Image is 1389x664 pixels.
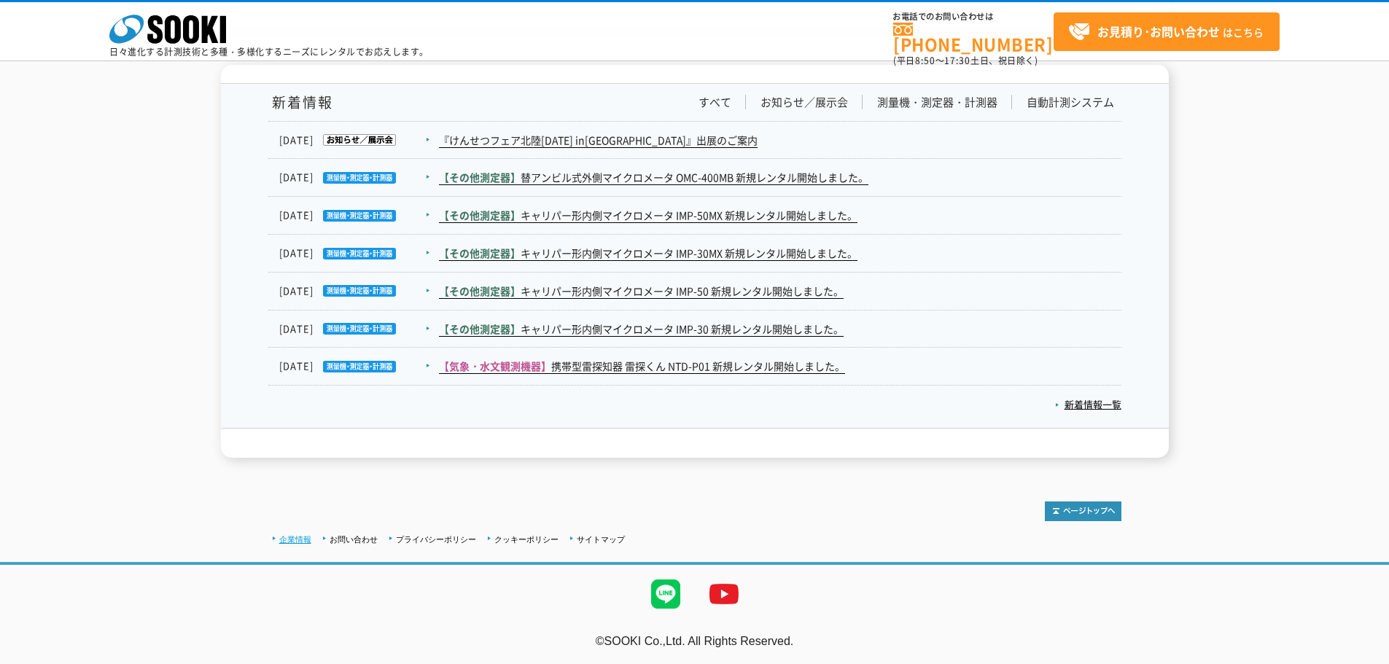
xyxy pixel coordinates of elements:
[439,284,844,299] a: 【その他測定器】キャリパー形内側マイクロメータ IMP-50 新規レンタル開始しました。
[1333,649,1389,662] a: テストMail
[439,359,845,374] a: 【気象・水文観測機器】携帯型雷探知器 雷探くん NTD-P01 新規レンタル開始しました。
[1068,21,1264,43] span: はこちら
[330,535,378,544] a: お問い合わせ
[439,246,857,261] a: 【その他測定器】キャリパー形内側マイクロメータ IMP-30MX 新規レンタル開始しました。
[439,321,844,337] a: 【その他測定器】キャリパー形内側マイクロメータ IMP-30 新規レンタル開始しました。
[314,323,396,335] img: 測量機・測定器・計測器
[1045,501,1121,521] img: トップページへ
[439,133,758,148] a: 『けんせつフェア北陸[DATE] in[GEOGRAPHIC_DATA]』出展のご案内
[877,95,997,110] a: 測量機・測定器・計測器
[439,170,868,185] a: 【その他測定器】替アンビル式外側マイクロメータ OMC-400MB 新規レンタル開始しました。
[396,535,476,544] a: プライバシーポリシー
[893,54,1038,67] span: (平日 ～ 土日、祝日除く)
[439,170,521,184] span: 【その他測定器】
[268,95,333,110] h1: 新着情報
[279,359,437,374] dt: [DATE]
[314,172,396,184] img: 測量機・測定器・計測器
[279,284,437,299] dt: [DATE]
[893,12,1054,21] span: お電話でのお問い合わせは
[439,359,551,373] span: 【気象・水文観測機器】
[944,54,970,67] span: 17:30
[109,47,429,56] p: 日々進化する計測技術と多種・多様化するニーズにレンタルでお応えします。
[314,361,396,372] img: 測量機・測定器・計測器
[1054,12,1280,51] a: お見積り･お問い合わせはこちら
[915,54,935,67] span: 8:50
[314,285,396,297] img: 測量機・測定器・計測器
[279,535,311,544] a: 企業情報
[439,208,521,222] span: 【その他測定器】
[439,284,521,298] span: 【その他測定器】
[279,170,437,185] dt: [DATE]
[1027,95,1114,110] a: 自動計測システム
[279,133,437,148] dt: [DATE]
[760,95,848,110] a: お知らせ／展示会
[695,565,753,623] img: YouTube
[494,535,559,544] a: クッキーポリシー
[439,208,857,223] a: 【その他測定器】キャリパー形内側マイクロメータ IMP-50MX 新規レンタル開始しました。
[699,95,731,110] a: すべて
[637,565,695,623] img: LINE
[314,248,396,259] img: 測量機・測定器・計測器
[279,321,437,337] dt: [DATE]
[279,246,437,261] dt: [DATE]
[893,23,1054,52] a: [PHONE_NUMBER]
[279,208,437,223] dt: [DATE]
[1097,23,1220,40] strong: お見積り･お問い合わせ
[314,134,396,146] img: お知らせ／展示会
[1055,397,1121,411] a: 新着情報一覧
[439,321,521,336] span: 【その他測定器】
[439,246,521,260] span: 【その他測定器】
[577,535,625,544] a: サイトマップ
[314,210,396,222] img: 測量機・測定器・計測器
